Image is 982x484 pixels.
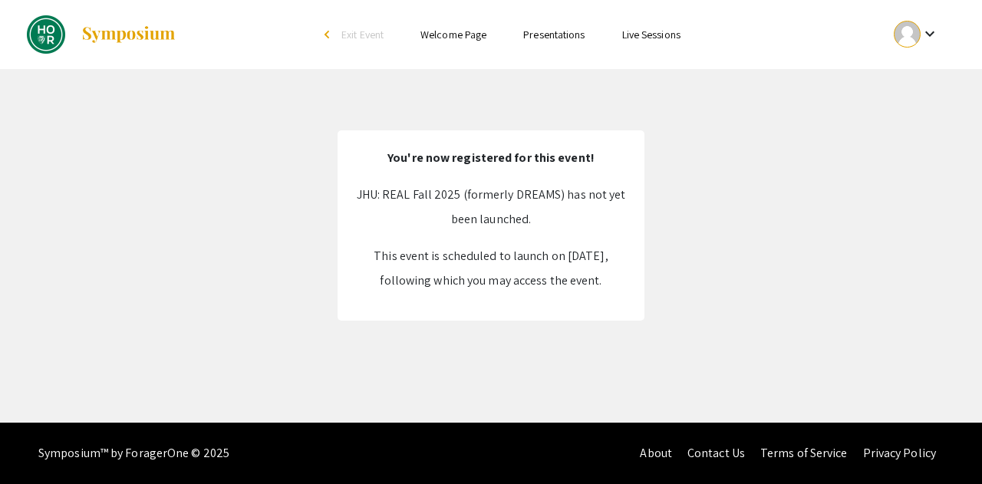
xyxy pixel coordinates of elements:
[38,423,229,484] div: Symposium™ by ForagerOne © 2025
[27,15,176,54] a: JHU: REAL Fall 2025 (formerly DREAMS)
[687,445,745,461] a: Contact Us
[353,146,629,170] p: You're now registered for this event!
[622,28,680,41] a: Live Sessions
[878,17,955,51] button: Expand account dropdown
[523,28,585,41] a: Presentations
[353,183,629,232] p: JHU: REAL Fall 2025 (formerly DREAMS) has not yet been launched.
[863,445,936,461] a: Privacy Policy
[760,445,848,461] a: Terms of Service
[325,30,334,39] div: arrow_back_ios
[27,15,65,54] img: JHU: REAL Fall 2025 (formerly DREAMS)
[12,415,65,472] iframe: Chat
[341,28,384,41] span: Exit Event
[921,25,939,43] mat-icon: Expand account dropdown
[420,28,486,41] a: Welcome Page
[81,25,176,44] img: Symposium by ForagerOne
[640,445,672,461] a: About
[353,244,629,293] p: This event is scheduled to launch on [DATE], following which you may access the event.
